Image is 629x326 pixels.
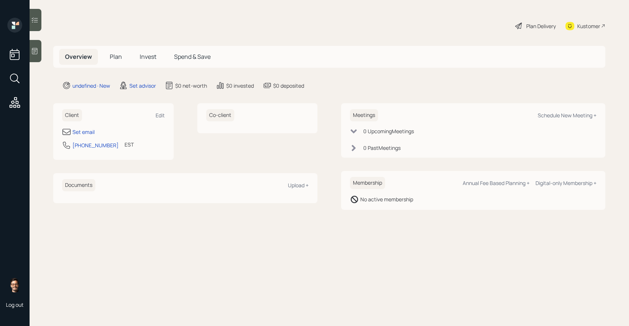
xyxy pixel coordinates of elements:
[110,53,122,61] span: Plan
[363,144,401,152] div: 0 Past Meeting s
[174,53,211,61] span: Spend & Save
[175,82,207,90] div: $0 net-worth
[125,141,134,148] div: EST
[350,109,378,121] h6: Meetings
[538,112,596,119] div: Schedule New Meeting +
[129,82,156,90] div: Set advisor
[72,141,119,149] div: [PHONE_NUMBER]
[350,177,385,189] h6: Membership
[363,127,414,135] div: 0 Upcoming Meeting s
[62,179,95,191] h6: Documents
[65,53,92,61] span: Overview
[526,22,556,30] div: Plan Delivery
[273,82,304,90] div: $0 deposited
[62,109,82,121] h6: Client
[288,182,309,189] div: Upload +
[226,82,254,90] div: $0 invested
[360,195,413,203] div: No active membership
[7,278,22,292] img: sami-boghos-headshot.png
[206,109,234,121] h6: Co-client
[72,82,110,90] div: undefined · New
[140,53,156,61] span: Invest
[6,301,24,308] div: Log out
[72,128,95,136] div: Set email
[156,112,165,119] div: Edit
[535,179,596,186] div: Digital-only Membership +
[463,179,530,186] div: Annual Fee Based Planning +
[577,22,600,30] div: Kustomer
